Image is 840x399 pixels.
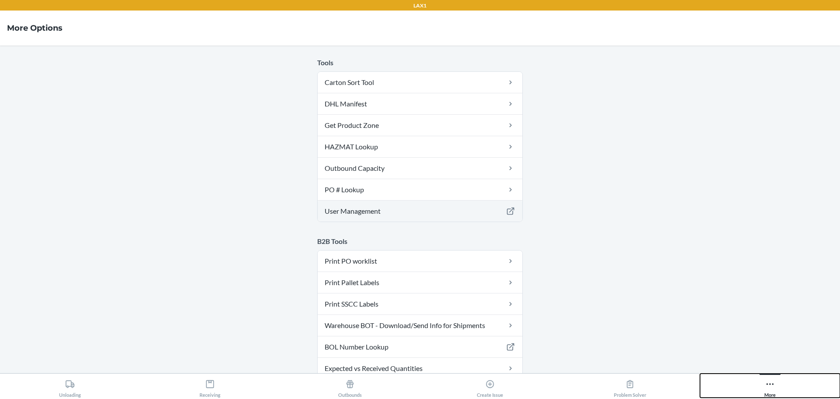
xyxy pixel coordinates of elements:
[560,374,700,398] button: Problem Solver
[318,315,522,336] a: Warehouse BOT - Download/Send Info for Shipments
[318,201,522,222] a: User Management
[140,374,280,398] button: Receiving
[614,376,646,398] div: Problem Solver
[318,136,522,157] a: HAZMAT Lookup
[280,374,420,398] button: Outbounds
[7,22,63,34] h4: More Options
[413,2,427,10] p: LAX1
[318,115,522,136] a: Get Product Zone
[700,374,840,398] button: More
[318,158,522,179] a: Outbound Capacity
[338,376,362,398] div: Outbounds
[318,358,522,379] a: Expected vs Received Quantities
[318,293,522,314] a: Print SSCC Labels
[318,72,522,93] a: Carton Sort Tool
[318,179,522,200] a: PO # Lookup
[199,376,220,398] div: Receiving
[318,336,522,357] a: BOL Number Lookup
[477,376,503,398] div: Create Issue
[420,374,560,398] button: Create Issue
[59,376,81,398] div: Unloading
[318,272,522,293] a: Print Pallet Labels
[317,57,523,68] p: Tools
[764,376,776,398] div: More
[318,93,522,114] a: DHL Manifest
[317,236,523,247] p: B2B Tools
[318,251,522,272] a: Print PO worklist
